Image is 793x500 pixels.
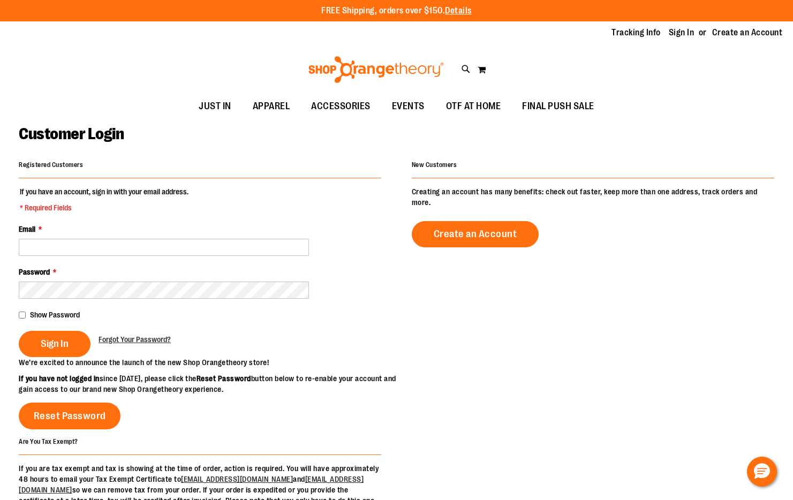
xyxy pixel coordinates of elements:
[181,475,293,483] a: [EMAIL_ADDRESS][DOMAIN_NAME]
[435,94,512,119] a: OTF AT HOME
[712,27,783,39] a: Create an Account
[99,334,171,345] a: Forgot Your Password?
[747,457,777,487] button: Hello, have a question? Let’s chat.
[522,94,594,118] span: FINAL PUSH SALE
[41,338,69,350] span: Sign In
[19,225,35,233] span: Email
[19,403,120,429] a: Reset Password
[30,310,80,319] span: Show Password
[412,161,457,169] strong: New Customers
[412,186,774,208] p: Creating an account has many benefits: check out faster, keep more than one address, track orders...
[99,335,171,344] span: Forgot Your Password?
[19,186,190,213] legend: If you have an account, sign in with your email address.
[446,94,501,118] span: OTF AT HOME
[20,202,188,213] span: * Required Fields
[307,56,445,83] img: Shop Orangetheory
[412,221,539,247] a: Create an Account
[611,27,661,39] a: Tracking Info
[253,94,290,118] span: APPAREL
[511,94,605,119] a: FINAL PUSH SALE
[311,94,371,118] span: ACCESSORIES
[321,5,472,17] p: FREE Shipping, orders over $150.
[381,94,435,119] a: EVENTS
[199,94,231,118] span: JUST IN
[19,161,83,169] strong: Registered Customers
[19,374,100,383] strong: If you have not logged in
[300,94,381,119] a: ACCESSORIES
[188,94,242,119] a: JUST IN
[434,228,517,240] span: Create an Account
[34,410,106,422] span: Reset Password
[19,125,124,143] span: Customer Login
[19,437,78,445] strong: Are You Tax Exempt?
[669,27,694,39] a: Sign In
[19,331,90,357] button: Sign In
[197,374,251,383] strong: Reset Password
[445,6,472,16] a: Details
[19,357,397,368] p: We’re excited to announce the launch of the new Shop Orangetheory store!
[19,268,50,276] span: Password
[242,94,301,119] a: APPAREL
[392,94,425,118] span: EVENTS
[19,373,397,395] p: since [DATE], please click the button below to re-enable your account and gain access to our bran...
